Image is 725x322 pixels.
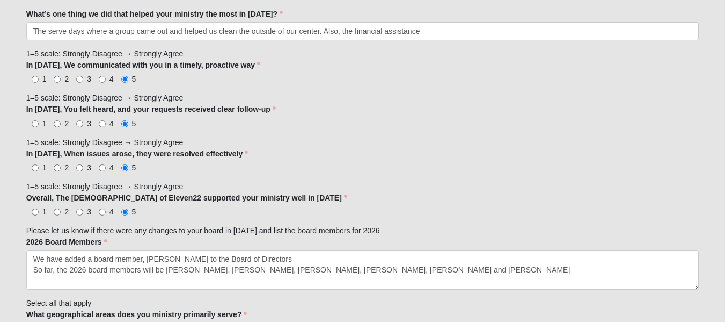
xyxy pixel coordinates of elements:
input: 2 [54,164,61,171]
span: 1 [42,119,47,128]
span: 5 [132,207,136,216]
input: 1 [32,120,39,127]
input: 4 [99,76,106,83]
span: 1 [42,75,47,83]
label: In [DATE], You felt heard, and your requests received clear follow-up [26,104,276,115]
span: 2 [64,163,69,172]
input: 3 [76,209,83,216]
label: In [DATE], When issues arose, they were resolved effectively [26,148,248,159]
span: 4 [109,119,114,128]
input: 1 [32,76,39,83]
label: 2026 Board Members [26,237,107,247]
label: What’s one thing we did that helped your ministry the most in [DATE]? [26,9,283,19]
span: 3 [87,119,91,128]
input: 5 [121,120,128,127]
input: 2 [54,209,61,216]
span: 1 [42,163,47,172]
span: 5 [132,119,136,128]
span: 4 [109,75,114,83]
span: 4 [109,207,114,216]
span: 1 [42,207,47,216]
span: 3 [87,163,91,172]
span: 4 [109,163,114,172]
input: 2 [54,76,61,83]
label: What geographical areas does you ministry primarily serve? [26,309,247,320]
input: 4 [99,120,106,127]
input: 5 [121,209,128,216]
span: 5 [132,75,136,83]
input: 2 [54,120,61,127]
span: 3 [87,207,91,216]
input: 1 [32,209,39,216]
label: In [DATE], We communicated with you in a timely, proactive way [26,60,260,70]
input: 5 [121,76,128,83]
input: 4 [99,209,106,216]
input: 1 [32,164,39,171]
label: Overall, The [DEMOGRAPHIC_DATA] of Eleven22 supported your ministry well in [DATE] [26,192,347,203]
span: 5 [132,163,136,172]
input: 3 [76,164,83,171]
span: 2 [64,119,69,128]
input: 3 [76,76,83,83]
span: 2 [64,207,69,216]
input: 5 [121,164,128,171]
input: 3 [76,120,83,127]
span: 3 [87,75,91,83]
span: 2 [64,75,69,83]
input: 4 [99,164,106,171]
